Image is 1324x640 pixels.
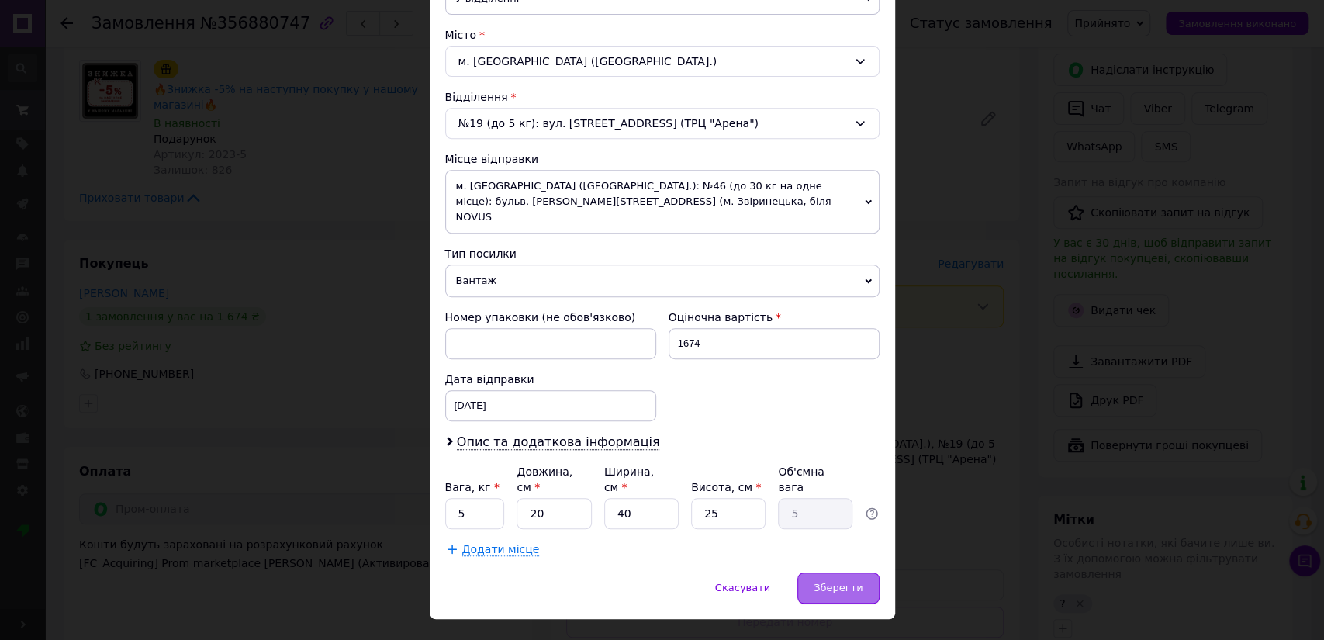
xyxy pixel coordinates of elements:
[445,481,500,493] label: Вага, кг
[445,247,517,260] span: Тип посилки
[604,465,654,493] label: Ширина, см
[445,89,880,105] div: Відділення
[445,310,656,325] div: Номер упаковки (не обов'язково)
[445,265,880,297] span: Вантаж
[669,310,880,325] div: Оціночна вартість
[445,46,880,77] div: м. [GEOGRAPHIC_DATA] ([GEOGRAPHIC_DATA].)
[778,464,852,495] div: Об'ємна вага
[445,170,880,234] span: м. [GEOGRAPHIC_DATA] ([GEOGRAPHIC_DATA].): №46 (до 30 кг на одне місце): бульв. [PERSON_NAME][STR...
[462,543,540,556] span: Додати місце
[814,582,863,593] span: Зберегти
[445,372,656,387] div: Дата відправки
[445,153,539,165] span: Місце відправки
[715,582,770,593] span: Скасувати
[457,434,660,450] span: Опис та додаткова інформація
[445,108,880,139] div: №19 (до 5 кг): вул. [STREET_ADDRESS] (ТРЦ "Арена")
[517,465,572,493] label: Довжина, см
[691,481,761,493] label: Висота, см
[445,27,880,43] div: Місто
